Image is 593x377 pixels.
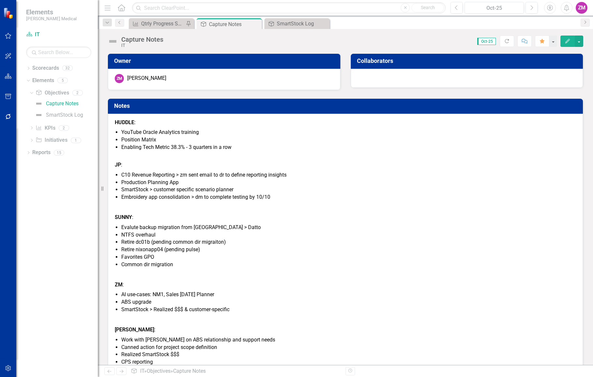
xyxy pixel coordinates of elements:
[121,351,576,358] li: Realized SmartStock $$$
[467,4,522,12] div: Oct-25
[115,282,123,288] strong: ZM
[121,336,576,344] li: Work with [PERSON_NAME] on ABS relationship and support needs
[62,65,73,71] div: 32
[121,239,576,246] li: Retire dc01b (pending common dir migraiton)
[121,129,576,136] li: YouTube Oracle Analytics training
[35,100,43,108] img: Not Defined
[114,103,579,109] h3: Notes
[115,152,576,170] p: :
[121,186,576,194] li: SmartStock > customer specific scenario planner
[32,149,51,156] a: Reports
[121,358,576,366] li: CPS reporting
[33,98,79,109] a: Capture Notes
[266,20,328,28] a: SmartStock Log
[141,20,184,28] div: Qtrly Progress Survey of New Technology to Enable the Strategy (% 9/10)
[3,7,15,19] img: ClearPoint Strategy
[115,212,576,223] p: :
[26,47,91,58] input: Search Below...
[147,368,170,374] a: Objectives
[127,75,166,82] div: [PERSON_NAME]
[121,194,576,201] li: Embroidery app consolidation > dm to complete testing by 10/10
[121,291,576,298] li: AI use-cases: NM1, Sales [DATE] Planner
[115,74,124,83] div: ZM
[115,214,132,220] strong: SUNNY
[132,2,446,14] input: Search ClearPoint...
[33,110,83,120] a: SmartStock Log
[32,65,59,72] a: Scorecards
[26,16,77,21] small: [PERSON_NAME] Medical
[121,344,576,351] li: Canned action for project scope definition
[209,20,260,28] div: Capture Notes
[477,38,496,45] span: Oct-25
[36,89,69,97] a: Objectives
[411,3,444,12] button: Search
[421,5,435,10] span: Search
[71,138,81,143] div: 1
[121,136,576,144] li: Position Matrix
[115,119,576,128] p: :
[46,112,83,118] div: SmartStock Log
[121,36,163,43] div: Capture Notes
[140,368,144,374] a: IT
[59,125,69,131] div: 2
[72,90,83,95] div: 2
[121,306,576,313] li: SmartStock > Realized $$$ & customer-specific
[130,20,184,28] a: Qtrly Progress Survey of New Technology to Enable the Strategy (% 9/10)
[115,119,134,125] strong: HUDDLE
[131,368,340,375] div: » »
[121,246,576,254] li: Retire nixonapp04 (pending pulse)
[115,325,576,335] p: :
[32,77,54,84] a: Elements
[121,171,576,179] li: C10 Revenue Reporting > zm sent email to dr to define reporting insights
[121,261,576,268] li: Common dir migration
[173,368,206,374] div: Capture Notes
[114,58,336,64] h3: Owner
[36,124,55,132] a: KPIs
[121,231,576,239] li: NTFS overhaul
[54,150,64,155] div: 15
[121,224,576,231] li: Evalute backup migration from [GEOGRAPHIC_DATA] > Datto
[465,2,524,14] button: Oct-25
[115,326,154,333] strong: [PERSON_NAME]
[108,36,118,47] img: Not Defined
[277,20,328,28] div: SmartStock Log
[46,101,79,107] div: Capture Notes
[357,58,579,64] h3: Collaborators
[121,254,576,261] li: Favorites GPO
[121,179,576,186] li: Production Planning App
[26,31,91,38] a: IT
[115,162,121,168] strong: JP
[35,111,43,119] img: Not Defined
[26,8,77,16] span: Elements
[36,137,67,144] a: Initiatives
[57,78,68,83] div: 5
[121,144,576,151] li: Enabling Tech Metric 38.3% - 3 quarters in a row
[115,280,576,290] p: :
[121,43,163,48] div: IT
[576,2,587,14] button: ZM
[121,298,576,306] li: ABS upgrade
